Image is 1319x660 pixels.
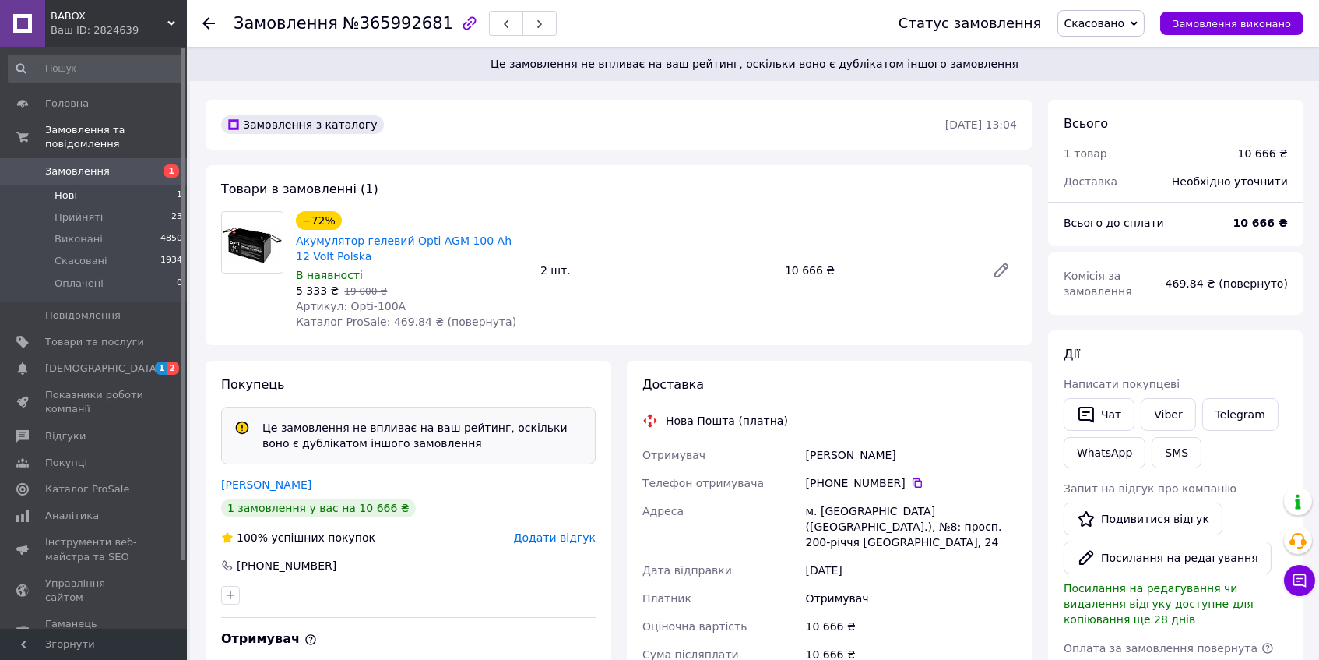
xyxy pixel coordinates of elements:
[803,497,1020,556] div: м. [GEOGRAPHIC_DATA] ([GEOGRAPHIC_DATA].), №8: просп. 200-річчя [GEOGRAPHIC_DATA], 24
[160,254,182,268] span: 1934
[642,449,705,461] span: Отримувач
[296,284,339,297] span: 5 333 ₴
[1173,18,1291,30] span: Замовлення виконано
[177,277,182,291] span: 0
[222,213,283,272] img: Акумулятор гелевий Opti AGM 100 Ah 12 Volt Polska
[55,210,103,224] span: Прийняті
[1064,378,1180,390] span: Написати покупцеві
[45,482,129,496] span: Каталог ProSale
[1064,147,1107,160] span: 1 товар
[1064,347,1080,362] span: Дії
[1238,146,1288,161] div: 10 666 ₴
[1284,565,1315,596] button: Чат з покупцем
[642,505,684,517] span: Адреса
[55,189,77,203] span: Нові
[45,164,110,178] span: Замовлення
[221,530,375,545] div: успішних покупок
[55,254,107,268] span: Скасовані
[167,362,179,375] span: 2
[1064,116,1108,131] span: Всього
[51,9,167,23] span: BABOX
[1160,12,1303,35] button: Замовлення виконано
[945,118,1017,131] time: [DATE] 13:04
[177,189,182,203] span: 1
[221,182,378,196] span: Товари в замовленні (1)
[803,612,1020,641] div: 10 666 ₴
[1162,164,1297,199] div: Необхідно уточнити
[235,558,338,574] div: [PHONE_NUMBER]
[221,115,384,134] div: Замовлення з каталогу
[51,23,187,37] div: Ваш ID: 2824639
[45,429,86,443] span: Відгуки
[642,477,764,489] span: Телефон отримувача
[899,16,1042,31] div: Статус замовлення
[160,232,182,246] span: 4850
[55,277,104,291] span: Оплачені
[344,286,387,297] span: 19 000 ₴
[171,210,182,224] span: 23
[1064,503,1222,535] a: Подивитися відгук
[779,259,980,281] div: 10 666 ₴
[45,335,144,349] span: Товари та послуги
[1141,398,1195,431] a: Viber
[45,535,144,563] span: Інструменти веб-майстра та SEO
[296,316,516,328] span: Каталог ProSale: 469.84 ₴ (повернута)
[662,413,792,429] div: Нова Пошта (платна)
[1064,542,1272,574] button: Посилання на редагування
[155,362,167,375] span: 1
[221,499,416,517] div: 1 замовлення у вас на 10 666 ₴
[642,377,704,392] span: Доставка
[514,531,596,544] span: Додати відгук
[1064,217,1164,229] span: Всього до сплати
[45,509,99,523] span: Аналітика
[45,617,144,645] span: Гаманець компанії
[209,56,1300,72] span: Це замовлення не впливає на ваш рейтинг, оскільки воно є дублікатом іншого замовлення
[1064,437,1145,468] a: WhatsApp
[45,97,89,111] span: Головна
[1064,270,1132,298] span: Комісія за замовлення
[986,255,1017,286] a: Редагувати
[45,456,87,470] span: Покупці
[803,441,1020,469] div: [PERSON_NAME]
[1166,277,1288,290] span: 469.84 ₴ (повернуто)
[1064,398,1134,431] button: Чат
[343,14,453,33] span: №365992681
[164,164,179,178] span: 1
[237,531,268,544] span: 100%
[221,478,311,491] a: [PERSON_NAME]
[221,377,285,392] span: Покупець
[1202,398,1279,431] a: Telegram
[534,259,779,281] div: 2 шт.
[803,556,1020,584] div: [DATE]
[642,564,732,577] span: Дата відправки
[296,235,512,263] a: Акумулятор гелевий Opti AGM 100 Ah 12 Volt Polska
[202,16,215,31] div: Повернутися назад
[296,269,363,281] span: В наявності
[1064,582,1254,626] span: Посилання на редагування чи видалення відгуку доступне для копіювання ще 28 днів
[1064,642,1257,655] span: Оплата за замовлення повернута
[642,592,691,605] span: Платник
[1064,17,1125,30] span: Скасовано
[256,420,589,451] div: Це замовлення не впливає на ваш рейтинг, оскільки воно є дублікатом іншого замовлення
[234,14,338,33] span: Замовлення
[8,55,184,83] input: Пошук
[642,620,747,633] span: Оціночна вартість
[803,584,1020,612] div: Отримувач
[45,309,121,323] span: Повідомлення
[55,232,103,246] span: Виконані
[296,211,342,230] div: −72%
[1064,175,1117,188] span: Доставка
[296,300,406,312] span: Артикул: Opti-100A
[45,388,144,416] span: Показники роботи компанії
[45,577,144,605] span: Управління сайтом
[806,475,1017,491] div: [PHONE_NUMBER]
[45,123,187,151] span: Замовлення та повідомлення
[1064,482,1236,495] span: Запит на відгук про компанію
[1233,217,1289,229] b: 10 666 ₴
[221,631,317,646] span: Отримувач
[1152,437,1201,468] button: SMS
[45,362,160,376] span: [DEMOGRAPHIC_DATA]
